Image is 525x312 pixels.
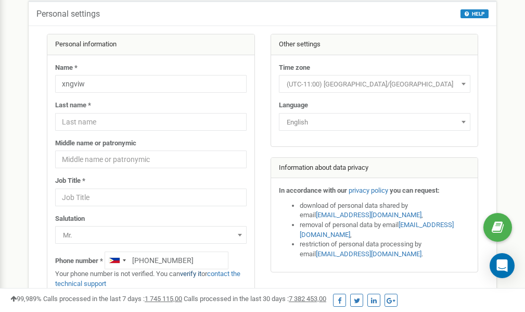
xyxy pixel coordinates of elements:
[300,221,454,239] a: [EMAIL_ADDRESS][DOMAIN_NAME]
[316,250,421,258] a: [EMAIL_ADDRESS][DOMAIN_NAME]
[55,75,247,93] input: Name
[55,214,85,224] label: Salutation
[300,220,470,240] li: removal of personal data by email ,
[184,295,326,303] span: Calls processed in the last 30 days :
[105,252,228,269] input: +1-800-555-55-55
[316,211,421,219] a: [EMAIL_ADDRESS][DOMAIN_NAME]
[55,113,247,131] input: Last name
[55,226,247,244] span: Mr.
[349,186,388,194] a: privacy policy
[55,63,78,73] label: Name *
[283,115,467,130] span: English
[55,269,247,289] p: Your phone number is not verified. You can or
[300,240,470,259] li: restriction of personal data processing by email .
[55,189,247,206] input: Job Title
[55,101,91,110] label: Last name *
[47,34,254,55] div: Personal information
[10,295,42,303] span: 99,989%
[145,295,182,303] u: 1 745 115,00
[55,176,85,186] label: Job Title *
[55,256,103,266] label: Phone number *
[36,9,100,19] h5: Personal settings
[279,101,308,110] label: Language
[279,75,470,93] span: (UTC-11:00) Pacific/Midway
[55,270,240,288] a: contact the technical support
[55,139,136,148] label: Middle name or patronymic
[289,295,326,303] u: 7 382 453,00
[490,253,515,278] div: Open Intercom Messenger
[271,34,478,55] div: Other settings
[279,113,470,131] span: English
[105,252,129,269] div: Telephone country code
[390,186,440,194] strong: you can request:
[43,295,182,303] span: Calls processed in the last 7 days :
[180,270,201,278] a: verify it
[55,151,247,168] input: Middle name or patronymic
[279,186,347,194] strong: In accordance with our
[271,158,478,179] div: Information about data privacy
[279,63,310,73] label: Time zone
[59,228,243,243] span: Mr.
[460,9,489,18] button: HELP
[283,77,467,92] span: (UTC-11:00) Pacific/Midway
[300,201,470,220] li: download of personal data shared by email ,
